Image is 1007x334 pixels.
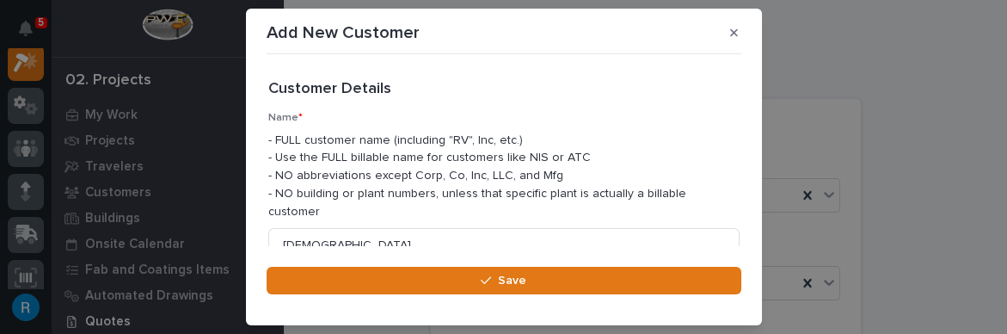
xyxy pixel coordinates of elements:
p: - FULL customer name (including "RV", Inc, etc.) - Use the FULL billable name for customers like ... [268,132,740,221]
button: Save [267,267,741,294]
span: Save [498,273,526,288]
span: Name [268,113,303,123]
p: Add New Customer [267,22,420,43]
h2: Customer Details [268,80,391,99]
